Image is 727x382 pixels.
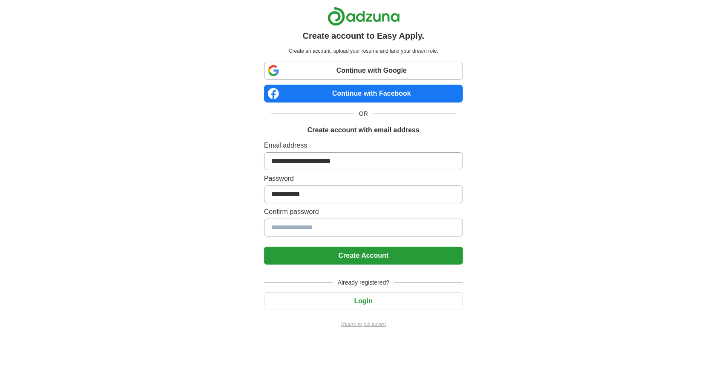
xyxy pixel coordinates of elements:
a: Continue with Google [264,62,463,80]
p: Create an account, upload your resume and land your dream role. [266,47,461,55]
span: OR [354,109,373,118]
a: Return to job advert [264,320,463,328]
h1: Create account with email address [307,125,420,135]
label: Password [264,174,463,184]
label: Email address [264,140,463,151]
button: Create Account [264,247,463,265]
img: Adzuna logo [328,7,400,26]
a: Login [264,297,463,305]
label: Confirm password [264,207,463,217]
span: Already registered? [333,278,394,287]
a: Continue with Facebook [264,85,463,103]
button: Login [264,292,463,310]
h1: Create account to Easy Apply. [303,29,425,42]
